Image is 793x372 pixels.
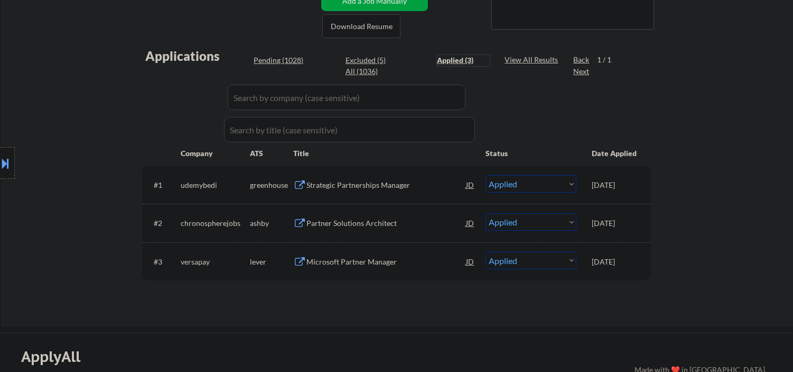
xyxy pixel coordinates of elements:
[250,180,293,190] div: greenhouse
[322,14,400,38] button: Download Resume
[486,143,576,162] div: Status
[181,257,250,267] div: versapay
[181,218,250,229] div: chronospherejobs
[181,180,250,190] div: udemybedi
[592,148,638,159] div: Date Applied
[437,55,490,66] div: Applied (3)
[573,55,590,65] div: Back
[250,148,293,159] div: ATS
[306,180,466,190] div: Strategic Partnerships Manager
[465,252,475,271] div: JD
[346,66,398,77] div: All (1036)
[181,148,250,159] div: Company
[250,218,293,229] div: ashby
[154,257,172,267] div: #3
[306,257,466,267] div: Microsoft Partner Manager
[306,218,466,229] div: Partner Solutions Architect
[592,257,638,267] div: [DATE]
[592,218,638,229] div: [DATE]
[293,148,475,159] div: Title
[592,180,638,190] div: [DATE]
[465,175,475,194] div: JD
[224,117,475,142] input: Search by title (case sensitive)
[228,85,465,110] input: Search by company (case sensitive)
[505,55,561,65] div: View All Results
[573,66,590,77] div: Next
[21,348,92,366] div: ApplyAll
[250,257,293,267] div: lever
[346,55,398,66] div: Excluded (5)
[145,50,250,62] div: Applications
[597,55,621,65] div: 1 / 1
[465,213,475,232] div: JD
[254,55,306,66] div: Pending (1028)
